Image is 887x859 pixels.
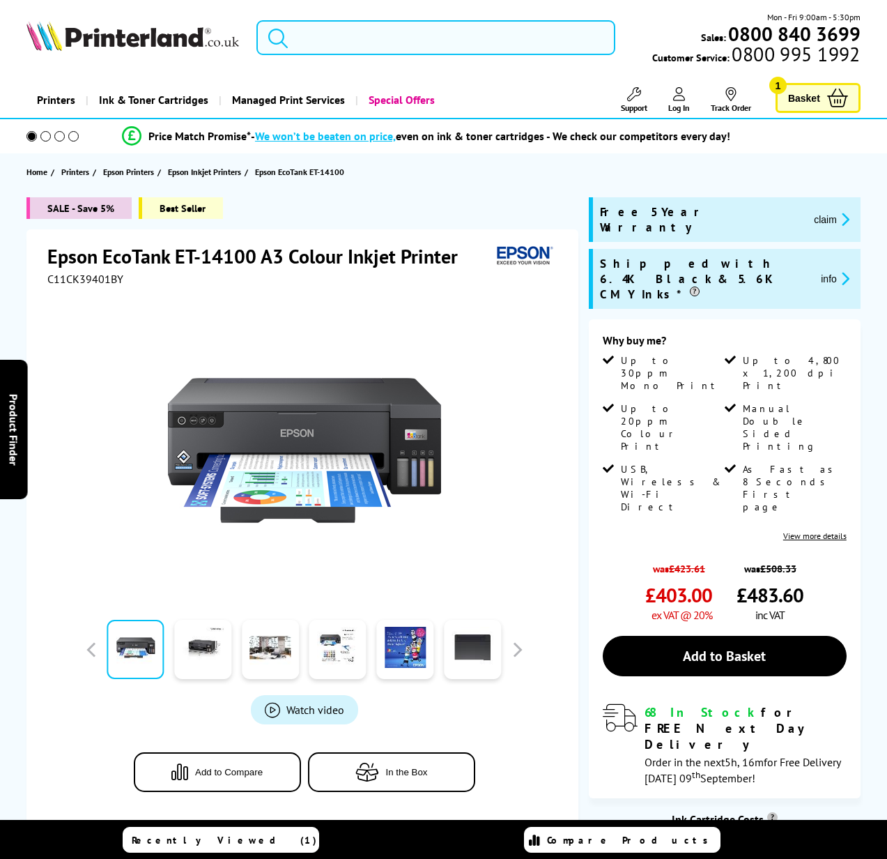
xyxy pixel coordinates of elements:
span: Epson Inkjet Printers [168,165,241,179]
b: 0800 840 3699 [728,21,861,47]
div: - even on ink & toner cartridges - We check our competitors every day! [251,129,730,143]
a: Support [621,87,647,113]
span: inc VAT [755,608,785,622]
span: As Fast as 8 Seconds First page [743,463,844,513]
a: Epson EcoTank ET-14100 [255,165,348,179]
span: 0800 995 1992 [730,47,860,61]
span: Support [621,102,647,113]
span: Mon - Fri 9:00am - 5:30pm [767,10,861,24]
img: Printerland Logo [26,21,239,51]
div: for FREE Next Day Delivery [645,704,847,752]
button: promo-description [810,211,854,227]
a: Special Offers [355,82,445,118]
div: Ink Cartridge Costs [589,812,861,826]
span: Ink & Toner Cartridges [99,82,208,118]
sup: th [692,768,700,781]
span: 5h, 16m [725,755,764,769]
li: modal_Promise [7,124,845,149]
button: In the Box [308,752,475,792]
span: C11CK39401BY [47,272,123,286]
a: Compare Products [524,827,720,853]
span: Customer Service: [652,47,860,64]
span: SALE - Save 5% [26,197,132,219]
span: USB, Wireless & Wi-Fi Direct [621,463,722,513]
strike: £508.33 [760,562,796,575]
span: We won’t be beaten on price, [255,129,396,143]
span: Add to Compare [195,767,263,777]
span: Up to 4,800 x 1,200 dpi Print [743,354,844,392]
span: 68 In Stock [645,704,761,720]
span: Shipped with 6.4K Black & 5.6K CMY Inks* [600,256,810,302]
span: Best Seller [139,197,223,219]
span: Price Match Promise* [148,129,251,143]
a: Epson Inkjet Printers [168,165,245,179]
strike: £423.61 [669,562,705,575]
a: Track Order [711,87,751,113]
span: Free 5 Year Warranty [600,204,803,235]
a: Recently Viewed (1) [123,827,319,853]
span: In the Box [386,767,428,777]
span: Epson EcoTank ET-14100 [255,165,344,179]
a: Product_All_Videos [251,695,358,724]
a: Home [26,165,51,179]
div: Why buy me? [603,333,847,354]
a: Basket 1 [776,83,861,113]
span: £483.60 [736,582,803,608]
span: Order in the next for Free Delivery [DATE] 09 September! [645,755,840,785]
a: Printerland Logo [26,21,239,54]
a: Log In [668,87,690,113]
span: Epson Printers [103,165,154,179]
span: ex VAT @ 20% [651,608,712,622]
div: modal_delivery [603,704,847,784]
span: was [736,555,803,575]
span: Home [26,165,47,179]
a: Add to Basket [603,636,847,676]
span: Manual Double Sided Printing [743,402,844,453]
img: Epson [491,243,555,269]
h1: Epson EcoTank ET-14100 A3 Colour Inkjet Printer [47,243,472,269]
a: Printers [26,82,86,118]
span: Up to 20ppm Colour Print [621,402,722,453]
img: Epson EcoTank ET-14100 [168,314,441,587]
span: Log In [668,102,690,113]
span: Sales: [701,31,726,44]
span: Recently Viewed (1) [132,834,317,846]
span: Up to 30ppm Mono Print [621,354,722,392]
span: £403.00 [645,582,712,608]
a: Ink & Toner Cartridges [86,82,219,118]
button: promo-description [817,271,854,287]
a: 0800 840 3699 [726,27,861,40]
a: Printers [61,165,93,179]
span: Watch video [286,703,344,717]
span: was [645,555,712,575]
span: Basket [788,89,820,107]
a: Epson Printers [103,165,157,179]
a: Managed Print Services [219,82,355,118]
span: Printers [61,165,89,179]
sup: Cost per page [767,812,778,823]
span: 1 [769,77,787,94]
span: Product Finder [7,394,21,466]
a: View more details [783,531,847,541]
span: Compare Products [547,834,716,846]
button: Add to Compare [134,752,301,792]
